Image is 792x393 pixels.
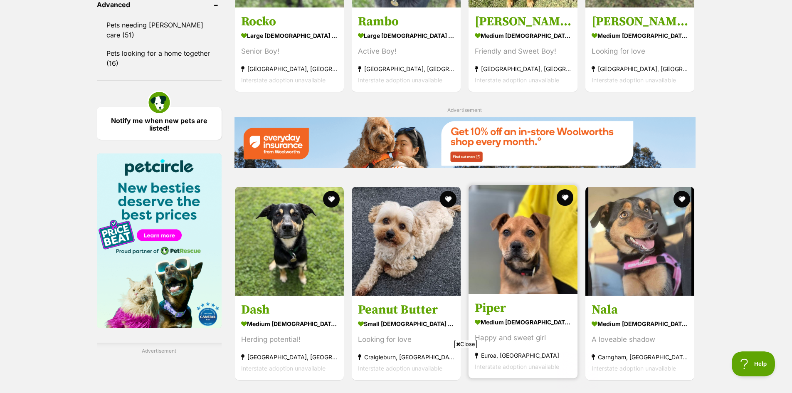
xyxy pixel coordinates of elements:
[241,30,338,42] strong: large [DEMOGRAPHIC_DATA] Dog
[241,77,326,84] span: Interstate adoption unavailable
[592,77,676,84] span: Interstate adoption unavailable
[358,14,454,30] h3: Rambo
[592,14,688,30] h3: [PERSON_NAME]
[235,187,344,296] img: Dash - Australian Kelpie Dog
[592,351,688,362] strong: Carngham, [GEOGRAPHIC_DATA]
[454,340,477,348] span: Close
[241,334,338,345] div: Herding potential!
[585,295,694,380] a: Nala medium [DEMOGRAPHIC_DATA] Dog A loveable shadow Carngham, [GEOGRAPHIC_DATA] Interstate adopt...
[469,294,577,378] a: Piper medium [DEMOGRAPHIC_DATA] Dog Happy and sweet girl Euroa, [GEOGRAPHIC_DATA] Interstate adop...
[674,191,691,208] button: favourite
[234,117,696,168] img: Everyday Insurance promotional banner
[235,7,344,92] a: Rocko large [DEMOGRAPHIC_DATA] Dog Senior Boy! [GEOGRAPHIC_DATA], [GEOGRAPHIC_DATA] Interstate ad...
[97,153,222,328] img: Pet Circle promo banner
[585,7,694,92] a: [PERSON_NAME] medium [DEMOGRAPHIC_DATA] Dog Looking for love [GEOGRAPHIC_DATA], [GEOGRAPHIC_DATA]...
[241,14,338,30] h3: Rocko
[358,317,454,329] strong: small [DEMOGRAPHIC_DATA] Dog
[732,351,775,376] iframe: Help Scout Beacon - Open
[234,117,696,170] a: Everyday Insurance promotional banner
[97,1,222,8] header: Advanced
[358,63,454,74] strong: [GEOGRAPHIC_DATA], [GEOGRAPHIC_DATA]
[241,302,338,317] h3: Dash
[475,63,571,74] strong: [GEOGRAPHIC_DATA], [GEOGRAPHIC_DATA]
[97,16,222,44] a: Pets needing [PERSON_NAME] care (51)
[592,334,688,345] div: A loveable shadow
[469,7,577,92] a: [PERSON_NAME] medium [DEMOGRAPHIC_DATA] Dog Friendly and Sweet Boy! [GEOGRAPHIC_DATA], [GEOGRAPHI...
[592,317,688,329] strong: medium [DEMOGRAPHIC_DATA] Dog
[352,187,461,296] img: Peanut Butter - Maltese x Poodle Toy Dog
[195,351,598,389] iframe: Advertisement
[592,63,688,74] strong: [GEOGRAPHIC_DATA], [GEOGRAPHIC_DATA]
[592,364,676,371] span: Interstate adoption unavailable
[358,77,442,84] span: Interstate adoption unavailable
[475,30,571,42] strong: medium [DEMOGRAPHIC_DATA] Dog
[235,295,344,380] a: Dash medium [DEMOGRAPHIC_DATA] Dog Herding potential! [GEOGRAPHIC_DATA], [GEOGRAPHIC_DATA] Inters...
[475,300,571,316] h3: Piper
[440,191,456,208] button: favourite
[475,46,571,57] div: Friendly and Sweet Boy!
[469,185,577,294] img: Piper - Staffordshire Bull Terrier Dog
[358,334,454,345] div: Looking for love
[241,46,338,57] div: Senior Boy!
[557,189,573,206] button: favourite
[97,44,222,72] a: Pets looking for a home together (16)
[447,107,482,113] span: Advertisement
[241,317,338,329] strong: medium [DEMOGRAPHIC_DATA] Dog
[97,107,222,140] a: Notify me when new pets are listed!
[592,30,688,42] strong: medium [DEMOGRAPHIC_DATA] Dog
[475,332,571,343] div: Happy and sweet girl
[352,295,461,380] a: Peanut Butter small [DEMOGRAPHIC_DATA] Dog Looking for love Craigieburn, [GEOGRAPHIC_DATA] Inters...
[592,302,688,317] h3: Nala
[475,316,571,328] strong: medium [DEMOGRAPHIC_DATA] Dog
[241,63,338,74] strong: [GEOGRAPHIC_DATA], [GEOGRAPHIC_DATA]
[358,302,454,317] h3: Peanut Butter
[592,46,688,57] div: Looking for love
[358,46,454,57] div: Active Boy!
[358,30,454,42] strong: large [DEMOGRAPHIC_DATA] Dog
[323,191,340,208] button: favourite
[475,14,571,30] h3: [PERSON_NAME]
[585,187,694,296] img: Nala - Australian Kelpie Dog
[352,7,461,92] a: Rambo large [DEMOGRAPHIC_DATA] Dog Active Boy! [GEOGRAPHIC_DATA], [GEOGRAPHIC_DATA] Interstate ad...
[475,77,559,84] span: Interstate adoption unavailable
